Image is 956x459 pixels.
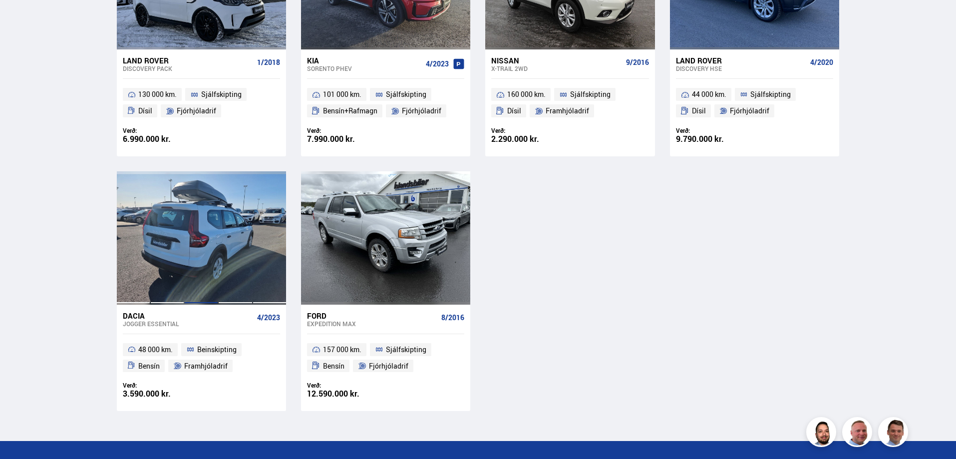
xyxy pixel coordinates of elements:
[676,65,806,72] div: Discovery HSE
[117,305,286,412] a: Dacia Jogger ESSENTIAL 4/2023 48 000 km. Beinskipting Bensín Framhjóladrif Verð: 3.590.000 kr.
[507,105,521,117] span: Dísil
[117,49,286,156] a: Land Rover Discovery PACK 1/2018 130 000 km. Sjálfskipting Dísil Fjórhjóladrif Verð: 6.990.000 kr.
[750,88,791,100] span: Sjálfskipting
[138,88,177,100] span: 130 000 km.
[491,127,570,134] div: Verð:
[570,88,611,100] span: Sjálfskipting
[692,88,726,100] span: 44 000 km.
[307,135,386,143] div: 7.990.000 kr.
[307,56,422,65] div: Kia
[307,65,422,72] div: Sorento PHEV
[123,390,202,398] div: 3.590.000 kr.
[369,360,408,372] span: Fjórhjóladrif
[138,344,173,356] span: 48 000 km.
[123,320,253,327] div: Jogger ESSENTIAL
[386,344,426,356] span: Sjálfskipting
[485,49,654,156] a: Nissan X-Trail 2WD 9/2016 160 000 km. Sjálfskipting Dísil Framhjóladrif Verð: 2.290.000 kr.
[123,311,253,320] div: Dacia
[491,65,622,72] div: X-Trail 2WD
[844,419,874,449] img: siFngHWaQ9KaOqBr.png
[323,360,344,372] span: Bensín
[808,419,838,449] img: nhp88E3Fdnt1Opn2.png
[730,105,769,117] span: Fjórhjóladrif
[307,320,437,327] div: Expedition MAX
[184,360,228,372] span: Framhjóladrif
[441,314,464,322] span: 8/2016
[810,58,833,66] span: 4/2020
[546,105,589,117] span: Framhjóladrif
[491,56,622,65] div: Nissan
[301,305,470,412] a: Ford Expedition MAX 8/2016 157 000 km. Sjálfskipting Bensín Fjórhjóladrif Verð: 12.590.000 kr.
[123,65,253,72] div: Discovery PACK
[307,311,437,320] div: Ford
[323,88,361,100] span: 101 000 km.
[307,390,386,398] div: 12.590.000 kr.
[123,56,253,65] div: Land Rover
[138,105,152,117] span: Dísil
[676,135,755,143] div: 9.790.000 kr.
[123,135,202,143] div: 6.990.000 kr.
[386,88,426,100] span: Sjálfskipting
[257,314,280,322] span: 4/2023
[670,49,839,156] a: Land Rover Discovery HSE 4/2020 44 000 km. Sjálfskipting Dísil Fjórhjóladrif Verð: 9.790.000 kr.
[426,60,449,68] span: 4/2023
[257,58,280,66] span: 1/2018
[177,105,216,117] span: Fjórhjóladrif
[692,105,706,117] span: Dísil
[323,344,361,356] span: 157 000 km.
[301,49,470,156] a: Kia Sorento PHEV 4/2023 101 000 km. Sjálfskipting Bensín+Rafmagn Fjórhjóladrif Verð: 7.990.000 kr.
[402,105,441,117] span: Fjórhjóladrif
[197,344,237,356] span: Beinskipting
[323,105,377,117] span: Bensín+Rafmagn
[307,127,386,134] div: Verð:
[880,419,910,449] img: FbJEzSuNWCJXmdc-.webp
[123,382,202,389] div: Verð:
[123,127,202,134] div: Verð:
[201,88,242,100] span: Sjálfskipting
[676,56,806,65] div: Land Rover
[138,360,160,372] span: Bensín
[507,88,546,100] span: 160 000 km.
[676,127,755,134] div: Verð:
[626,58,649,66] span: 9/2016
[307,382,386,389] div: Verð:
[8,4,38,34] button: Opna LiveChat spjallviðmót
[491,135,570,143] div: 2.290.000 kr.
